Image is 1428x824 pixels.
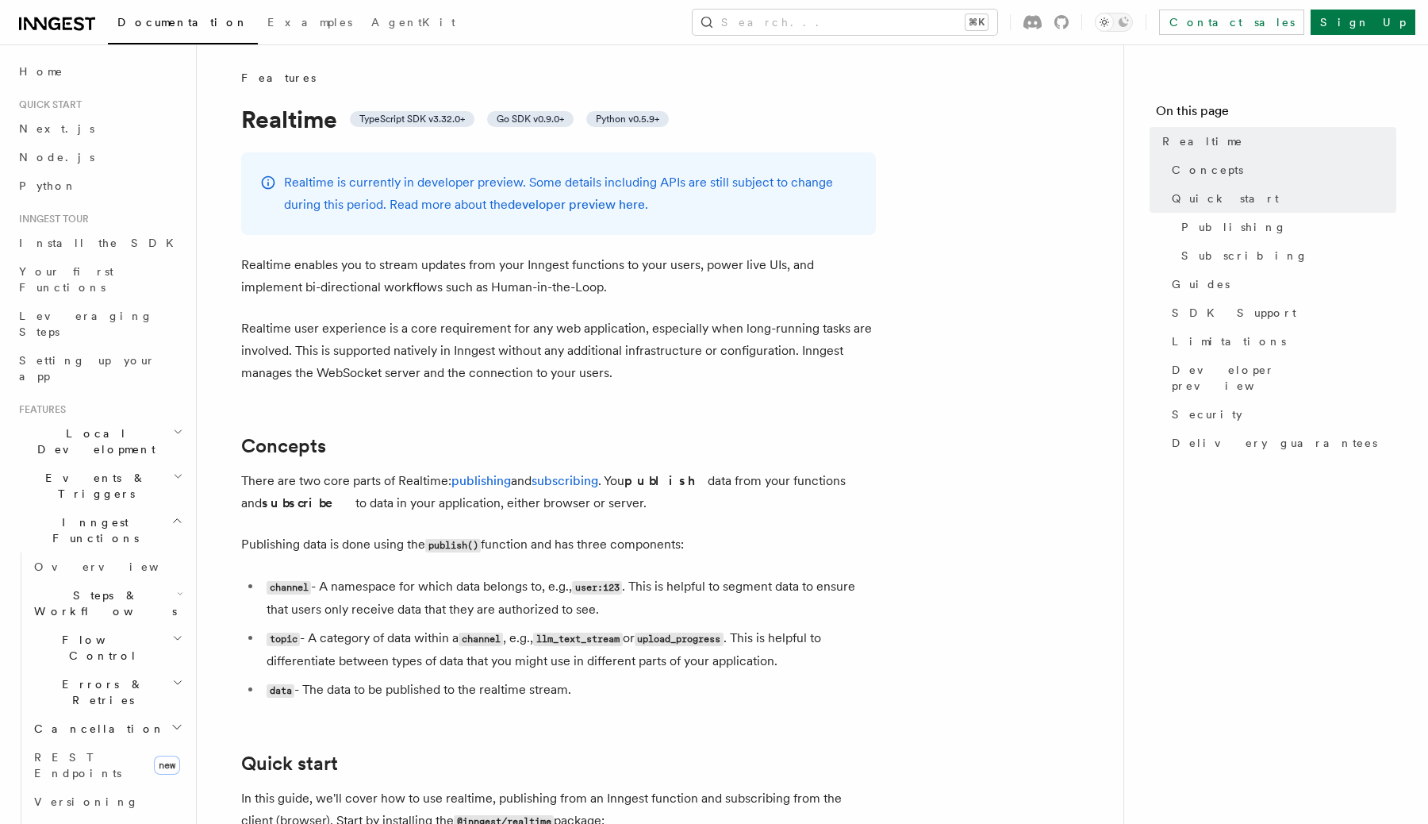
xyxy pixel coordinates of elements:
span: Cancellation [28,721,165,737]
a: Node.js [13,143,186,171]
a: Leveraging Steps [13,302,186,346]
a: AgentKit [362,5,465,43]
span: Publishing [1181,219,1287,235]
span: TypeScript SDK v3.32.0+ [359,113,465,125]
code: data [267,684,294,698]
kbd: ⌘K [965,14,988,30]
button: Steps & Workflows [28,581,186,626]
a: Overview [28,553,186,581]
button: Local Development [13,419,186,464]
span: Guides [1172,276,1230,292]
span: Events & Triggers [13,470,173,502]
span: Python v0.5.9+ [596,113,659,125]
code: llm_text_stream [533,633,622,646]
span: Inngest tour [13,213,89,225]
span: AgentKit [371,16,455,29]
span: Quick start [13,98,82,111]
button: Flow Control [28,626,186,670]
a: subscribing [532,473,598,488]
span: Versioning [34,795,139,808]
a: Subscribing [1175,241,1396,270]
span: new [154,756,180,775]
a: Setting up your app [13,346,186,391]
a: Documentation [108,5,258,44]
a: Concepts [241,435,326,457]
a: Concepts [1165,156,1396,184]
button: Errors & Retries [28,670,186,714]
a: Your first Functions [13,257,186,302]
li: - A category of data within a , e.g., or . This is helpful to differentiate between types of data... [262,627,876,672]
span: Limitations [1172,333,1286,349]
a: Security [1165,400,1396,429]
span: Flow Control [28,632,172,664]
span: Leveraging Steps [19,310,153,338]
a: Quick start [1165,184,1396,213]
span: Setting up your app [19,354,155,383]
span: Delivery guarantees [1172,435,1377,451]
a: Publishing [1175,213,1396,241]
a: Next.js [13,114,186,143]
li: - A namespace for which data belongs to, e.g., . This is helpful to segment data to ensure that u... [262,576,876,621]
a: Developer preview [1165,356,1396,400]
code: channel [267,581,311,595]
a: Realtime [1156,127,1396,156]
span: Steps & Workflows [28,587,177,619]
a: SDK Support [1165,298,1396,327]
span: Install the SDK [19,237,183,249]
span: Node.js [19,151,94,164]
a: Install the SDK [13,229,186,257]
code: topic [267,633,300,646]
a: Limitations [1165,327,1396,356]
a: Home [13,57,186,86]
h1: Realtime [241,105,876,133]
span: Quick start [1172,191,1279,206]
p: There are two core parts of Realtime: and . You data from your functions and to data in your appl... [241,470,876,514]
a: Python [13,171,186,200]
strong: subscribe [262,495,355,510]
span: Inngest Functions [13,514,171,546]
a: Delivery guarantees [1165,429,1396,457]
span: Go SDK v0.9.0+ [497,113,564,125]
li: - The data to be published to the realtime stream. [262,679,876,702]
span: Developer preview [1172,362,1396,394]
span: REST Endpoints [34,751,121,780]
a: Guides [1165,270,1396,298]
a: Examples [258,5,362,43]
span: SDK Support [1172,305,1296,321]
p: Realtime user experience is a core requirement for any web application, especially when long-runn... [241,318,876,384]
a: Contact sales [1159,10,1304,35]
span: Errors & Retries [28,676,172,708]
span: Features [241,70,316,86]
a: Sign Up [1311,10,1415,35]
code: channel [459,633,503,646]
span: Examples [267,16,352,29]
a: developer preview here [508,197,645,212]
span: Your first Functions [19,265,113,294]
span: Home [19,64,63,79]
code: upload_progress [635,633,724,646]
button: Inngest Functions [13,508,186,553]
span: Local Development [13,425,173,457]
span: Features [13,403,66,416]
a: publishing [451,473,511,488]
code: publish() [425,539,481,553]
a: Versioning [28,787,186,816]
h4: On this page [1156,102,1396,127]
p: Publishing data is done using the function and has three components: [241,533,876,556]
span: Next.js [19,122,94,135]
p: Realtime is currently in developer preview. Some details including APIs are still subject to chan... [284,171,857,216]
span: Subscribing [1181,248,1308,264]
button: Toggle dark mode [1095,13,1133,32]
span: Security [1172,406,1242,422]
button: Cancellation [28,714,186,743]
a: REST Endpointsnew [28,743,186,787]
button: Events & Triggers [13,464,186,508]
button: Search...⌘K [693,10,997,35]
span: Overview [34,560,198,573]
span: Python [19,179,77,192]
span: Realtime [1162,133,1243,149]
a: Quick start [241,753,338,775]
p: Realtime enables you to stream updates from your Inngest functions to your users, power live UIs,... [241,254,876,298]
code: user:123 [572,581,622,595]
span: Concepts [1172,162,1243,178]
